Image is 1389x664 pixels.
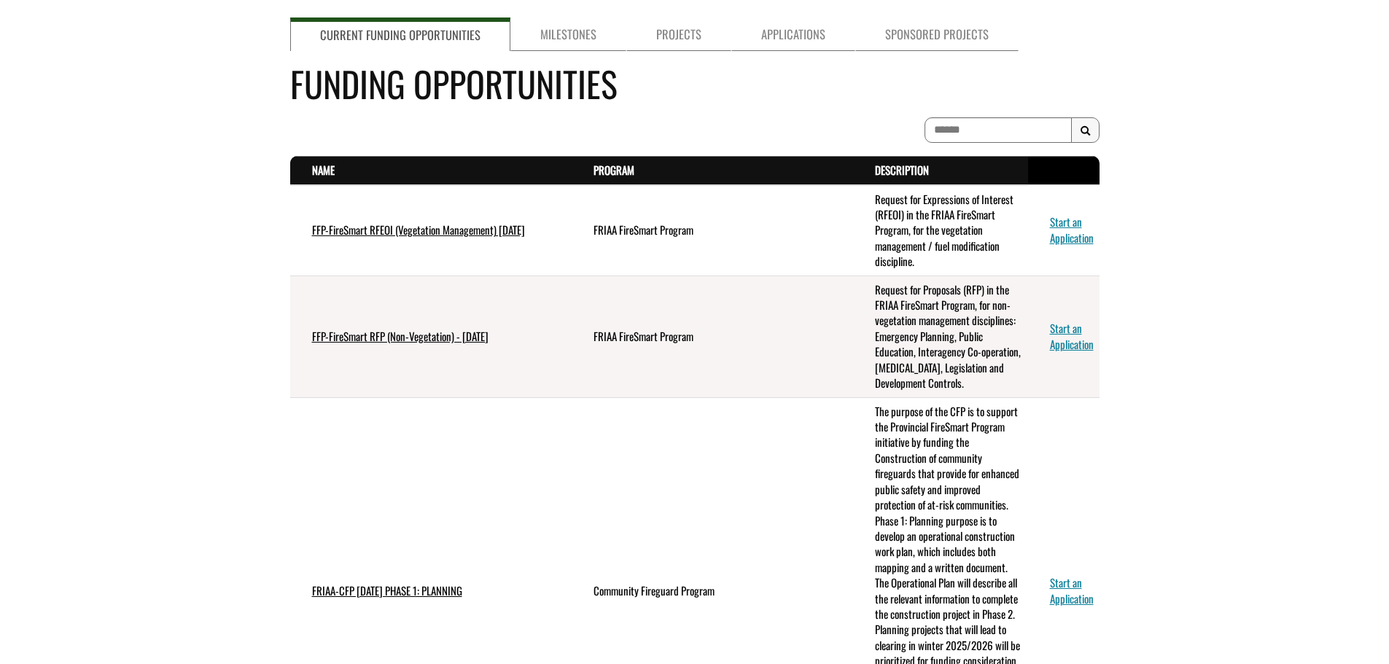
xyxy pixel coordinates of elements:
[510,17,626,51] a: Milestones
[626,17,731,51] a: Projects
[853,276,1028,397] td: Request for Proposals (RFP) in the FRIAA FireSmart Program, for non-vegetation management discipl...
[1050,214,1094,245] a: Start an Application
[731,17,855,51] a: Applications
[312,222,525,238] a: FFP-FireSmart RFEOI (Vegetation Management) [DATE]
[594,162,634,178] a: Program
[290,185,572,276] td: FFP-FireSmart RFEOI (Vegetation Management) July 2025
[572,185,853,276] td: FRIAA FireSmart Program
[925,117,1072,143] input: To search on partial text, use the asterisk (*) wildcard character.
[290,17,510,51] a: Current Funding Opportunities
[875,162,929,178] a: Description
[312,328,489,344] a: FFP-FireSmart RFP (Non-Vegetation) - [DATE]
[1071,117,1100,144] button: Search Results
[1050,574,1094,606] a: Start an Application
[572,276,853,397] td: FRIAA FireSmart Program
[290,276,572,397] td: FFP-FireSmart RFP (Non-Vegetation) - July 2025
[312,162,335,178] a: Name
[1050,320,1094,351] a: Start an Application
[290,58,1100,109] h4: Funding Opportunities
[853,185,1028,276] td: Request for Expressions of Interest (RFEOI) in the FRIAA FireSmart Program, for the vegetation ma...
[855,17,1019,51] a: Sponsored Projects
[312,582,462,598] a: FRIAA-CFP [DATE] PHASE 1: PLANNING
